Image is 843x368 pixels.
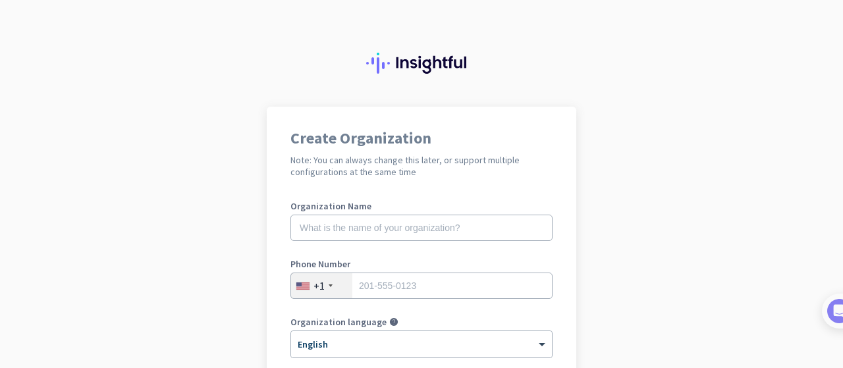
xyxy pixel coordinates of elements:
[290,317,387,327] label: Organization language
[313,279,325,292] div: +1
[290,201,553,211] label: Organization Name
[366,53,477,74] img: Insightful
[290,130,553,146] h1: Create Organization
[389,317,398,327] i: help
[290,215,553,241] input: What is the name of your organization?
[290,273,553,299] input: 201-555-0123
[290,154,553,178] h2: Note: You can always change this later, or support multiple configurations at the same time
[290,259,553,269] label: Phone Number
